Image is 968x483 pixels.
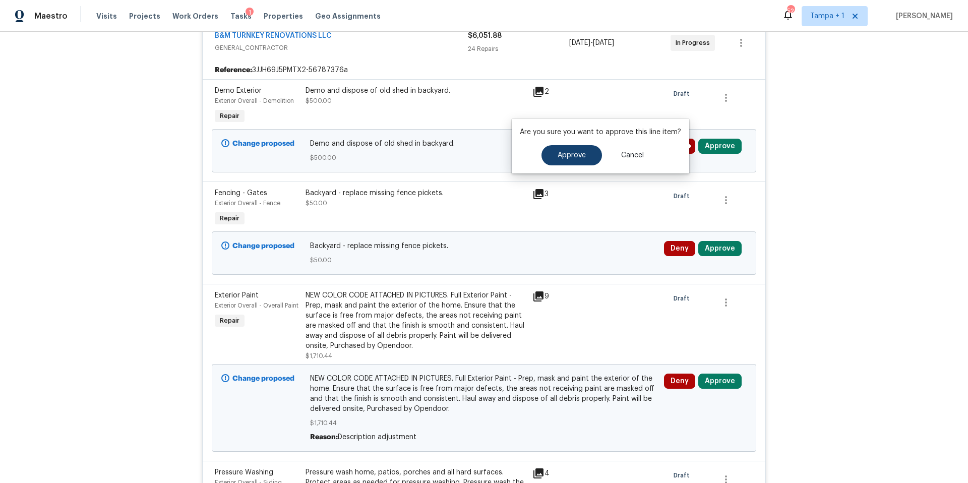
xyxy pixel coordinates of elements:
span: Backyard - replace missing fence pickets. [310,241,658,251]
span: Maestro [34,11,68,21]
span: In Progress [676,38,714,48]
span: $50.00 [306,200,327,206]
span: Demo Exterior [215,87,262,94]
div: 4 [532,467,572,479]
div: Demo and dispose of old shed in backyard. [306,86,526,96]
span: Tampa + 1 [810,11,844,21]
div: 9 [532,290,572,303]
span: Tasks [230,13,252,20]
span: Exterior Overall - Fence [215,200,280,206]
div: 52 [787,6,794,16]
div: 2 [532,86,572,98]
span: Exterior Overall - Overall Paint [215,303,298,309]
span: [DATE] [569,39,590,46]
span: Repair [216,316,244,326]
div: 24 Repairs [468,44,569,54]
button: Approve [698,374,742,389]
span: - [569,38,614,48]
span: GENERAL_CONTRACTOR [215,43,468,53]
div: Backyard - replace missing fence pickets. [306,188,526,198]
span: $500.00 [306,98,332,104]
span: Pressure Washing [215,469,273,476]
b: Change proposed [232,375,294,382]
span: $1,710.44 [310,418,658,428]
button: Deny [664,374,695,389]
span: Exterior Paint [215,292,259,299]
span: Cancel [621,152,644,159]
span: Draft [674,89,694,99]
div: 3JJH69J5PMTX2-56787376a [203,61,765,79]
b: Change proposed [232,243,294,250]
span: Visits [96,11,117,21]
span: $500.00 [310,153,658,163]
span: Repair [216,111,244,121]
span: Geo Assignments [315,11,381,21]
span: Reason: [310,434,338,441]
span: Approve [558,152,586,159]
span: Repair [216,213,244,223]
a: B&M TURNKEY RENOVATIONS LLC [215,32,332,39]
span: Description adjustment [338,434,416,441]
span: Properties [264,11,303,21]
button: Approve [698,241,742,256]
span: Draft [674,191,694,201]
span: Work Orders [172,11,218,21]
span: $6,051.88 [468,32,502,39]
button: Approve [541,145,602,165]
b: Change proposed [232,140,294,147]
button: Approve [698,139,742,154]
span: Exterior Overall - Demolition [215,98,294,104]
span: Draft [674,470,694,480]
span: $50.00 [310,255,658,265]
span: NEW COLOR CODE ATTACHED IN PICTURES. Full Exterior Paint - Prep, mask and paint the exterior of t... [310,374,658,414]
div: 3 [532,188,572,200]
b: Reference: [215,65,252,75]
span: $1,710.44 [306,353,332,359]
span: [DATE] [593,39,614,46]
span: Demo and dispose of old shed in backyard. [310,139,658,149]
button: Deny [664,241,695,256]
span: [PERSON_NAME] [892,11,953,21]
span: Draft [674,293,694,304]
span: Fencing - Gates [215,190,267,197]
div: NEW COLOR CODE ATTACHED IN PICTURES. Full Exterior Paint - Prep, mask and paint the exterior of t... [306,290,526,351]
button: Cancel [605,145,660,165]
span: Projects [129,11,160,21]
div: 1 [246,8,254,18]
p: Are you sure you want to approve this line item? [520,127,681,137]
